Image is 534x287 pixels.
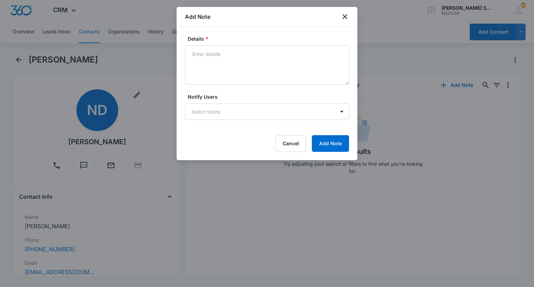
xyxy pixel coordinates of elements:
[185,13,210,21] h1: Add Note
[188,93,352,100] label: Notify Users
[188,35,352,42] label: Details
[341,13,349,21] button: close
[275,135,306,152] button: Cancel
[312,135,349,152] button: Add Note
